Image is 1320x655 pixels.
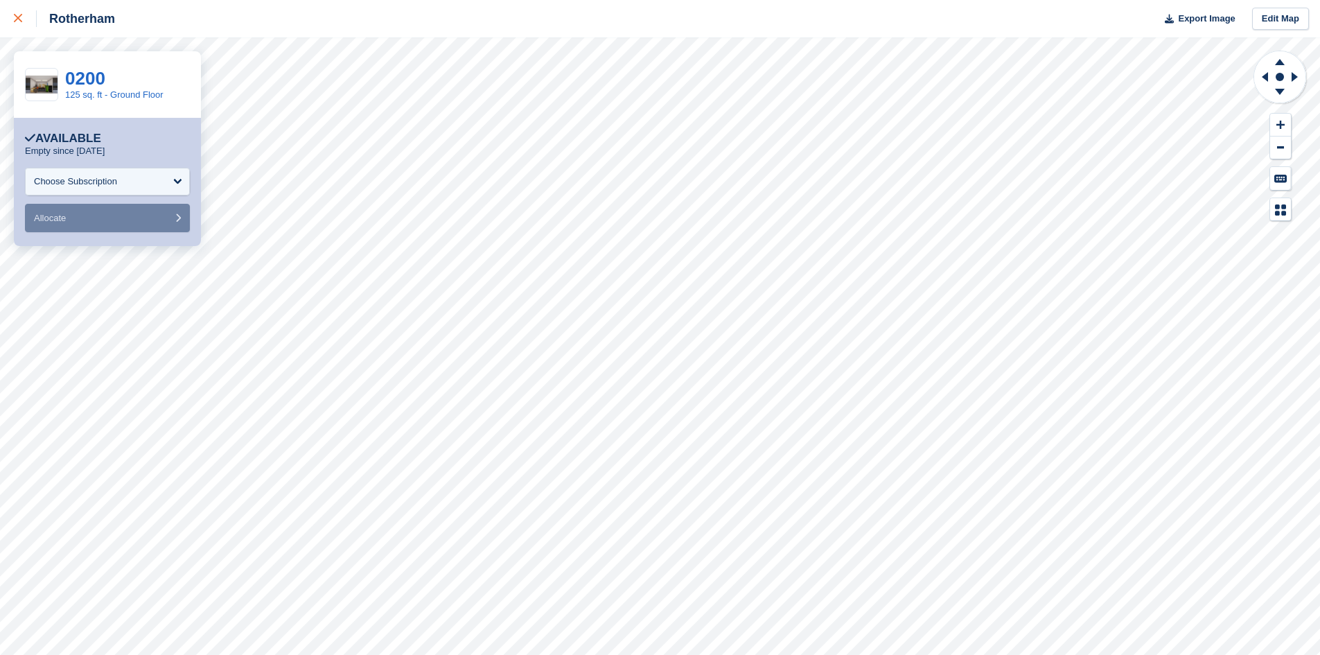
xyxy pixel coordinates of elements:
div: Available [25,132,101,146]
button: Allocate [25,204,190,232]
div: Choose Subscription [34,175,117,189]
button: Keyboard Shortcuts [1270,167,1291,190]
img: 125%20SQ.FT.jpg [26,76,58,94]
button: Export Image [1156,8,1235,30]
span: Export Image [1178,12,1235,26]
a: Edit Map [1252,8,1309,30]
a: 125 sq. ft - Ground Floor [65,89,164,100]
span: Allocate [34,213,66,223]
a: 0200 [65,68,105,89]
button: Zoom Out [1270,137,1291,159]
button: Map Legend [1270,198,1291,221]
button: Zoom In [1270,114,1291,137]
p: Empty since [DATE] [25,146,105,157]
div: Rotherham [37,10,115,27]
